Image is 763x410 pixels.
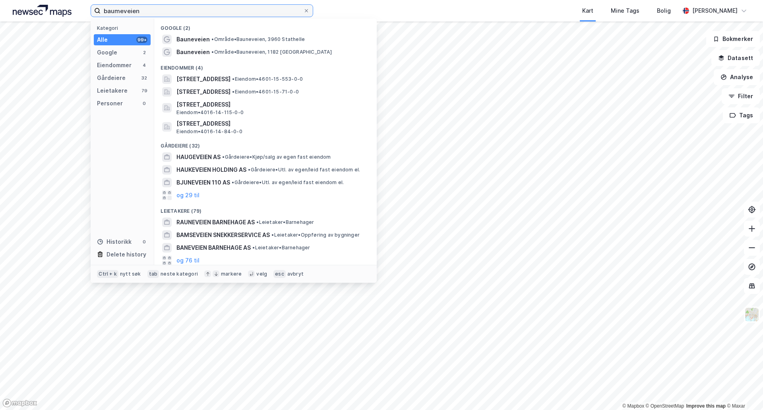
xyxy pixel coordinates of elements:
span: [STREET_ADDRESS] [176,87,230,97]
span: Område • Bauneveien, 1182 [GEOGRAPHIC_DATA] [211,49,331,55]
span: • [211,36,214,42]
div: 79 [141,87,147,94]
div: [PERSON_NAME] [692,6,738,16]
span: Gårdeiere • Utl. av egen/leid fast eiendom el. [248,167,360,173]
div: Ctrl + k [97,270,118,278]
span: • [252,245,255,251]
span: • [232,179,234,185]
button: Analyse [714,69,760,85]
span: Bauneveien [176,35,210,44]
div: Kategori [97,25,151,31]
div: neste kategori [161,271,198,277]
div: 2 [141,49,147,56]
span: Leietaker • Barnehager [256,219,314,225]
div: Eiendommer [97,60,132,70]
div: Google (2) [154,19,377,33]
span: • [211,49,214,55]
img: Z [744,307,759,322]
div: Kart [582,6,593,16]
button: og 76 til [176,256,199,265]
div: Gårdeiere [97,73,126,83]
span: Eiendom • 4016-14-84-0-0 [176,128,242,135]
span: HAUGEVEIEN AS [176,152,221,162]
span: • [232,89,234,95]
span: BANEVEIEN BARNEHAGE AS [176,243,251,253]
span: [STREET_ADDRESS] [176,100,367,109]
a: Mapbox homepage [2,398,37,408]
span: • [248,167,250,173]
span: Eiendom • 4601-15-71-0-0 [232,89,299,95]
div: Leietakere (79) [154,202,377,216]
span: • [232,76,234,82]
iframe: Chat Widget [723,372,763,410]
span: Område • Bauneveien, 3960 Stathelle [211,36,305,43]
div: 4 [141,62,147,68]
div: Google [97,48,117,57]
span: BJUNEVEIEN 110 AS [176,178,230,187]
a: Mapbox [622,403,644,409]
div: Bolig [657,6,671,16]
div: 0 [141,100,147,107]
button: og 29 til [176,190,199,200]
span: • [256,219,259,225]
div: avbryt [287,271,304,277]
span: Eiendom • 4601-15-553-0-0 [232,76,303,82]
img: logo.a4113a55bc3d86da70a041830d287a7e.svg [13,5,72,17]
span: Bauneveien [176,47,210,57]
div: Gårdeiere (32) [154,136,377,151]
span: [STREET_ADDRESS] [176,119,367,128]
span: BAMSEVEIEN SNEKKERSERVICE AS [176,230,270,240]
div: Personer [97,99,123,108]
div: tab [147,270,159,278]
div: nytt søk [120,271,141,277]
span: Gårdeiere • Utl. av egen/leid fast eiendom el. [232,179,344,186]
div: Eiendommer (4) [154,58,377,73]
div: Leietakere [97,86,128,95]
button: Datasett [711,50,760,66]
div: 99+ [136,37,147,43]
a: OpenStreetMap [646,403,684,409]
span: RAUNEVEIEN BARNEHAGE AS [176,218,255,227]
span: [STREET_ADDRESS] [176,74,230,84]
span: Gårdeiere • Kjøp/salg av egen fast eiendom [222,154,331,160]
span: HAUKEVEIEN HOLDING AS [176,165,246,175]
span: • [271,232,274,238]
span: Eiendom • 4016-14-115-0-0 [176,109,244,116]
input: Søk på adresse, matrikkel, gårdeiere, leietakere eller personer [101,5,303,17]
div: esc [273,270,286,278]
span: • [222,154,225,160]
button: Bokmerker [706,31,760,47]
span: Leietaker • Oppføring av bygninger [271,232,360,238]
a: Improve this map [686,403,726,409]
div: velg [256,271,267,277]
div: 0 [141,239,147,245]
button: Filter [722,88,760,104]
div: Mine Tags [611,6,639,16]
div: Delete history [107,250,146,259]
span: Leietaker • Barnehager [252,245,310,251]
div: Alle [97,35,108,45]
div: Kontrollprogram for chat [723,372,763,410]
div: markere [221,271,242,277]
button: Tags [723,107,760,123]
div: Historikk [97,237,132,247]
div: 32 [141,75,147,81]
